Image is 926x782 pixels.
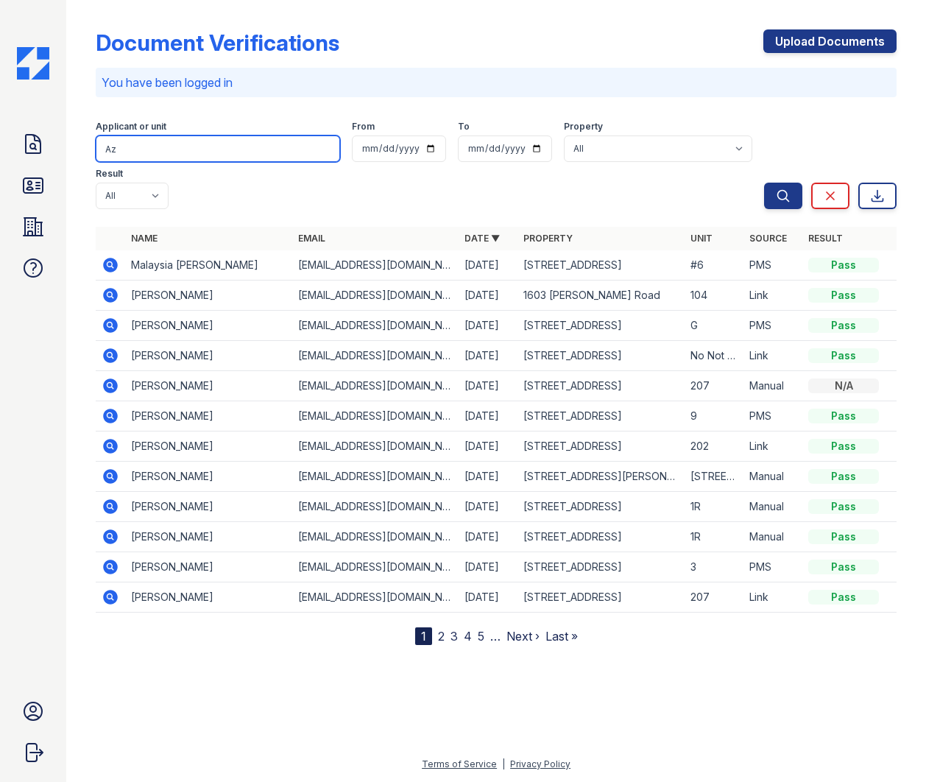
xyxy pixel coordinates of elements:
a: Property [523,233,573,244]
td: [DATE] [459,250,517,281]
td: [STREET_ADDRESS] [517,431,685,462]
td: Manual [743,522,802,552]
a: Terms of Service [422,758,497,769]
td: PMS [743,552,802,582]
td: [EMAIL_ADDRESS][DOMAIN_NAME] [292,281,459,311]
td: [EMAIL_ADDRESS][DOMAIN_NAME] [292,492,459,522]
td: 207 [685,582,743,613]
td: [DATE] [459,462,517,492]
td: [STREET_ADDRESS] [517,582,685,613]
a: Privacy Policy [510,758,570,769]
td: [EMAIL_ADDRESS][DOMAIN_NAME] [292,552,459,582]
td: [PERSON_NAME] [125,582,292,613]
td: G [685,311,743,341]
td: [PERSON_NAME] [125,552,292,582]
td: 9 [685,401,743,431]
td: [PERSON_NAME] [125,462,292,492]
td: PMS [743,401,802,431]
div: Pass [808,258,879,272]
td: [EMAIL_ADDRESS][DOMAIN_NAME] [292,401,459,431]
td: [DATE] [459,341,517,371]
td: [PERSON_NAME] [125,341,292,371]
div: Pass [808,499,879,514]
td: [DATE] [459,492,517,522]
td: 3 [685,552,743,582]
label: Result [96,168,123,180]
label: Applicant or unit [96,121,166,133]
td: [STREET_ADDRESS] [517,522,685,552]
td: [STREET_ADDRESS] [517,492,685,522]
td: [STREET_ADDRESS] [685,462,743,492]
a: Name [131,233,158,244]
td: PMS [743,250,802,281]
td: [EMAIL_ADDRESS][DOMAIN_NAME] [292,522,459,552]
img: CE_Icon_Blue-c292c112584629df590d857e76928e9f676e5b41ef8f769ba2f05ee15b207248.png [17,47,49,80]
td: [EMAIL_ADDRESS][DOMAIN_NAME] [292,431,459,462]
td: 1R [685,522,743,552]
td: [DATE] [459,371,517,401]
div: Pass [808,288,879,303]
div: Pass [808,469,879,484]
p: You have been logged in [102,74,891,91]
a: Email [298,233,325,244]
td: [DATE] [459,401,517,431]
a: Unit [690,233,713,244]
a: 5 [478,629,484,644]
td: [EMAIL_ADDRESS][DOMAIN_NAME] [292,250,459,281]
div: | [502,758,505,769]
td: [DATE] [459,431,517,462]
td: [STREET_ADDRESS] [517,341,685,371]
td: [DATE] [459,552,517,582]
td: [EMAIL_ADDRESS][DOMAIN_NAME] [292,582,459,613]
td: 202 [685,431,743,462]
div: Pass [808,409,879,423]
td: [EMAIL_ADDRESS][DOMAIN_NAME] [292,341,459,371]
td: [STREET_ADDRESS] [517,311,685,341]
a: Result [808,233,843,244]
td: [EMAIL_ADDRESS][DOMAIN_NAME] [292,371,459,401]
a: Source [749,233,787,244]
div: Pass [808,590,879,605]
td: Link [743,431,802,462]
label: To [458,121,470,133]
a: Upload Documents [763,29,897,53]
td: [EMAIL_ADDRESS][DOMAIN_NAME] [292,462,459,492]
td: Manual [743,462,802,492]
td: [STREET_ADDRESS] [517,552,685,582]
td: [EMAIL_ADDRESS][DOMAIN_NAME] [292,311,459,341]
div: Pass [808,529,879,544]
td: [DATE] [459,311,517,341]
a: 3 [450,629,458,644]
td: [PERSON_NAME] [125,281,292,311]
td: Malaysia [PERSON_NAME] [125,250,292,281]
div: N/A [808,378,879,393]
td: Link [743,281,802,311]
td: [DATE] [459,281,517,311]
td: #6 [685,250,743,281]
td: PMS [743,311,802,341]
td: [STREET_ADDRESS] [517,401,685,431]
td: Link [743,341,802,371]
a: Date ▼ [464,233,500,244]
td: 207 [685,371,743,401]
td: [PERSON_NAME] [125,492,292,522]
td: [PERSON_NAME] [125,522,292,552]
td: [STREET_ADDRESS][PERSON_NAME] [517,462,685,492]
td: 1603 [PERSON_NAME] Road [517,281,685,311]
a: 2 [438,629,445,644]
div: 1 [415,627,432,645]
td: [DATE] [459,522,517,552]
label: Property [564,121,603,133]
td: [PERSON_NAME] [125,401,292,431]
div: Pass [808,439,879,454]
a: 4 [464,629,472,644]
a: Next › [506,629,540,644]
div: Pass [808,560,879,574]
td: No Not Use 1R [685,341,743,371]
div: Document Verifications [96,29,339,56]
td: [STREET_ADDRESS] [517,371,685,401]
div: Pass [808,318,879,333]
td: [PERSON_NAME] [125,371,292,401]
td: 1R [685,492,743,522]
td: [PERSON_NAME] [125,311,292,341]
